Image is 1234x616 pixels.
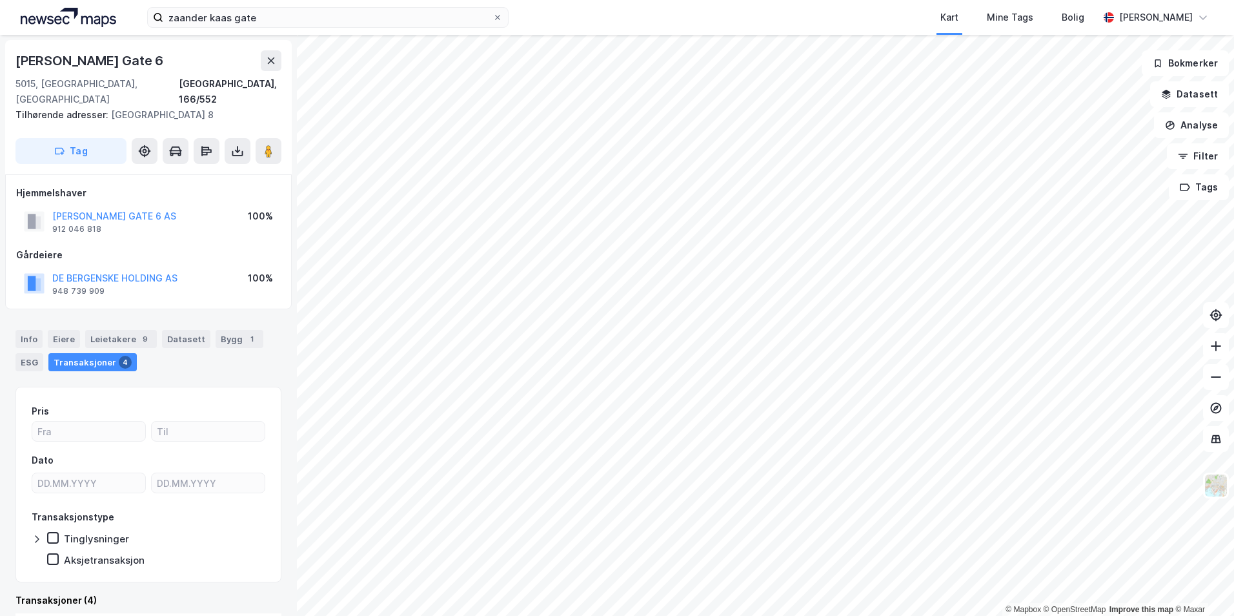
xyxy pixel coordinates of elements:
[48,353,137,371] div: Transaksjoner
[245,333,258,345] div: 1
[163,8,492,27] input: Søk på adresse, matrikkel, gårdeiere, leietakere eller personer
[1142,50,1229,76] button: Bokmerker
[32,509,114,525] div: Transaksjonstype
[216,330,263,348] div: Bygg
[15,593,281,608] div: Transaksjoner (4)
[152,422,265,441] input: Til
[52,286,105,296] div: 948 739 909
[248,271,273,286] div: 100%
[179,76,281,107] div: [GEOGRAPHIC_DATA], 166/552
[15,138,126,164] button: Tag
[85,330,157,348] div: Leietakere
[64,554,145,566] div: Aksjetransaksjon
[64,533,129,545] div: Tinglysninger
[15,107,271,123] div: [GEOGRAPHIC_DATA] 8
[119,356,132,369] div: 4
[15,76,179,107] div: 5015, [GEOGRAPHIC_DATA], [GEOGRAPHIC_DATA]
[15,330,43,348] div: Info
[1006,605,1041,614] a: Mapbox
[52,224,101,234] div: 912 046 818
[16,247,281,263] div: Gårdeiere
[987,10,1033,25] div: Mine Tags
[1204,473,1228,498] img: Z
[1169,174,1229,200] button: Tags
[32,422,145,441] input: Fra
[152,473,265,493] input: DD.MM.YYYY
[15,109,111,120] span: Tilhørende adresser:
[1167,143,1229,169] button: Filter
[139,333,152,345] div: 9
[1154,112,1229,138] button: Analyse
[1062,10,1084,25] div: Bolig
[1109,605,1173,614] a: Improve this map
[162,330,210,348] div: Datasett
[940,10,958,25] div: Kart
[48,330,80,348] div: Eiere
[32,473,145,493] input: DD.MM.YYYY
[1150,81,1229,107] button: Datasett
[32,404,49,419] div: Pris
[1169,554,1234,616] iframe: Chat Widget
[32,453,54,468] div: Dato
[1119,10,1193,25] div: [PERSON_NAME]
[1044,605,1106,614] a: OpenStreetMap
[21,8,116,27] img: logo.a4113a55bc3d86da70a041830d287a7e.svg
[248,209,273,224] div: 100%
[16,185,281,201] div: Hjemmelshaver
[15,50,166,71] div: [PERSON_NAME] Gate 6
[1169,554,1234,616] div: Kontrollprogram for chat
[15,353,43,371] div: ESG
